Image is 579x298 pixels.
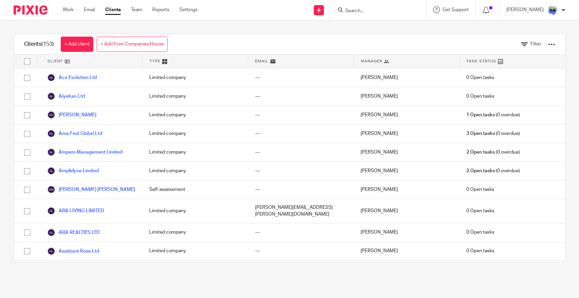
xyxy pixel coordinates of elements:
img: svg%3E [47,207,55,215]
div: Self-assessment [142,180,248,199]
span: Get Support [443,7,469,12]
span: 0 Open tasks [466,93,494,100]
input: Search [345,8,406,14]
img: svg%3E [47,111,55,119]
div: --- [248,261,354,279]
a: Amplidyne Limited [47,167,99,175]
div: --- [248,162,354,180]
a: Settings [179,6,197,13]
span: 2 Open tasks [466,149,495,156]
img: svg%3E [47,229,55,237]
div: --- [248,68,354,87]
span: Type [150,58,160,64]
span: 2 Open tasks [466,167,495,174]
input: Select all [21,55,34,68]
a: Ace Evolution Ltd [47,74,97,82]
span: (153) [41,41,54,47]
img: svg%3E [47,74,55,82]
a: Ampem Management Limited [47,148,122,156]
div: Limited company [142,223,248,242]
a: ARA REALTIES LTD [47,229,100,237]
a: Reports [152,6,169,13]
div: --- [248,223,354,242]
a: Assistant Rose Ltd [47,247,99,255]
div: --- [248,106,354,124]
a: Email [84,6,95,13]
img: svg%3E [47,167,55,175]
span: (0 overdue) [466,112,520,118]
div: [PERSON_NAME] [354,106,459,124]
span: 1 Open tasks [466,112,495,118]
a: Aiyekan Ltd [47,92,85,100]
div: --- [248,87,354,105]
div: --- [248,143,354,161]
div: [PERSON_NAME] [354,242,459,260]
div: Limited company [142,242,248,260]
div: Limited company [142,143,248,161]
span: 3 Open tasks [466,130,495,137]
div: [PERSON_NAME] [354,124,459,143]
a: Clients [105,6,121,13]
span: (0 overdue) [466,130,520,137]
div: Limited company [142,261,248,279]
div: --- [248,180,354,199]
div: [PERSON_NAME] [354,87,459,105]
img: svg%3E [47,185,55,194]
img: svg%3E [47,130,55,138]
span: 0 Open tasks [466,229,494,236]
img: svg%3E [47,247,55,255]
div: [PERSON_NAME] [354,261,459,279]
div: Limited company [142,87,248,105]
div: Limited company [142,199,248,223]
img: svg%3E [47,92,55,100]
div: Limited company [142,106,248,124]
span: (0 overdue) [466,149,520,156]
a: [PERSON_NAME] [47,111,96,119]
div: [PERSON_NAME] [354,162,459,180]
div: --- [248,242,354,260]
a: + Add client [61,37,93,52]
span: Task Status [466,58,496,64]
span: 0 Open tasks [466,247,494,254]
span: 0 Open tasks [466,186,494,193]
div: [PERSON_NAME] [354,68,459,87]
span: 0 Open tasks [466,74,494,81]
a: [PERSON_NAME] [PERSON_NAME] [47,185,135,194]
a: Work [63,6,74,13]
a: + Add from Companies House [97,37,168,52]
div: [PERSON_NAME][EMAIL_ADDRESS][PERSON_NAME][DOMAIN_NAME] [248,199,354,223]
img: svg%3E [47,148,55,156]
span: Client [47,58,63,64]
a: ARA LIVING LIMITED [47,207,104,215]
div: Limited company [142,124,248,143]
div: [PERSON_NAME] [354,199,459,223]
a: Ama Fest Global Ltd [47,130,102,138]
div: [PERSON_NAME] [354,180,459,199]
div: Limited company [142,68,248,87]
span: (0 overdue) [466,167,520,174]
img: FINAL%20LOGO%20FOR%20TME.png [547,5,558,16]
h1: Clients [24,41,54,48]
a: Team [131,6,142,13]
img: Pixie [14,5,47,15]
div: --- [248,124,354,143]
div: Limited company [142,162,248,180]
span: Manager [361,58,382,64]
div: [PERSON_NAME] [354,223,459,242]
span: Email [255,58,269,64]
span: 0 Open tasks [466,207,494,214]
span: Filter [530,42,541,46]
div: [PERSON_NAME] [354,143,459,161]
p: [PERSON_NAME] [506,6,544,13]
